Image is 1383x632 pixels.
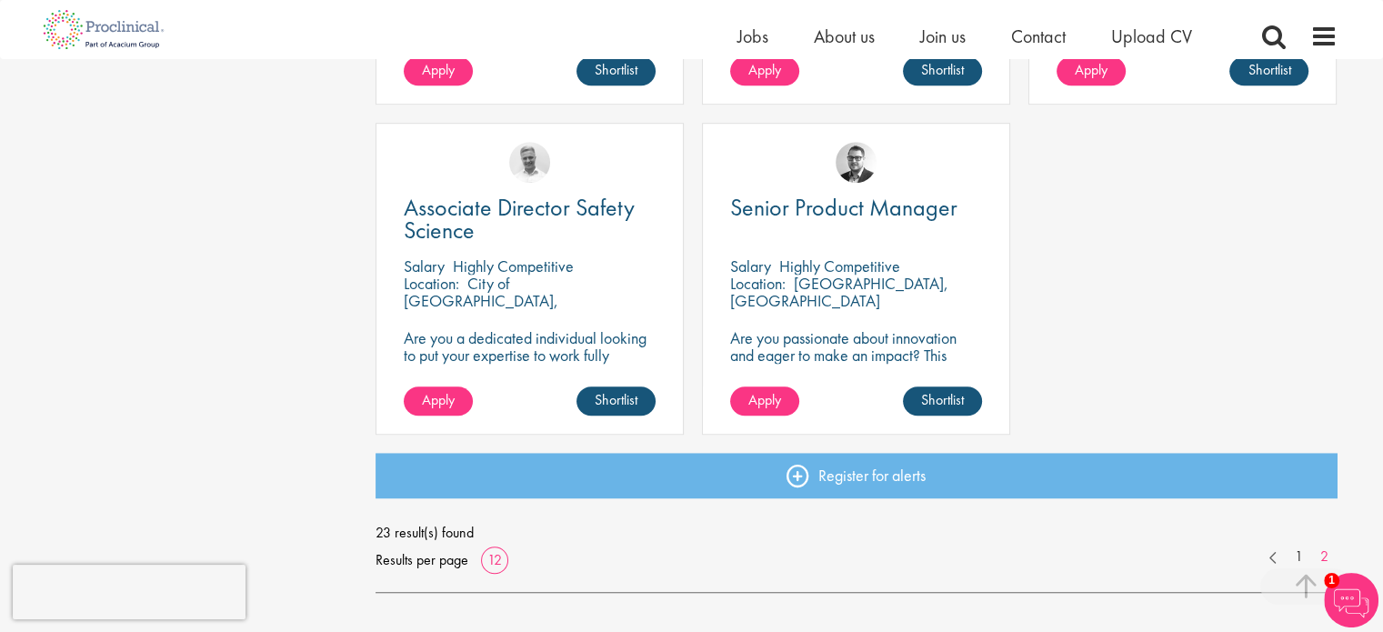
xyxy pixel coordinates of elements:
span: Results per page [376,547,468,574]
a: Contact [1011,25,1066,48]
span: 23 result(s) found [376,519,1338,547]
span: Location: [730,273,786,294]
img: Chatbot [1324,573,1378,627]
a: 1 [1286,547,1312,567]
a: Shortlist [903,386,982,416]
span: Salary [404,256,445,276]
span: Associate Director Safety Science [404,192,635,246]
a: Join us [920,25,966,48]
a: 2 [1311,547,1338,567]
a: Upload CV [1111,25,1192,48]
img: Joshua Bye [509,142,550,183]
p: Are you a dedicated individual looking to put your expertise to work fully flexibly in a remote p... [404,329,656,416]
a: Apply [1057,56,1126,85]
a: Shortlist [903,56,982,85]
span: Apply [1075,60,1107,79]
span: 1 [1324,573,1339,588]
a: About us [814,25,875,48]
a: Apply [730,386,799,416]
a: 12 [481,550,508,569]
span: Salary [730,256,771,276]
a: Senior Product Manager [730,196,982,219]
a: Shortlist [576,56,656,85]
img: Niklas Kaminski [836,142,877,183]
p: Highly Competitive [779,256,900,276]
span: Senior Product Manager [730,192,957,223]
iframe: reCAPTCHA [13,565,246,619]
a: Shortlist [1229,56,1308,85]
a: Apply [404,56,473,85]
a: Associate Director Safety Science [404,196,656,242]
span: Location: [404,273,459,294]
p: Are you passionate about innovation and eager to make an impact? This remote position allows you ... [730,329,982,416]
a: Apply [404,386,473,416]
a: Shortlist [576,386,656,416]
p: Highly Competitive [453,256,574,276]
span: Apply [748,60,781,79]
a: Jobs [737,25,768,48]
p: City of [GEOGRAPHIC_DATA], [GEOGRAPHIC_DATA] [404,273,558,328]
a: Apply [730,56,799,85]
span: Apply [422,390,455,409]
p: [GEOGRAPHIC_DATA], [GEOGRAPHIC_DATA] [730,273,948,311]
span: Apply [422,60,455,79]
span: Apply [748,390,781,409]
a: Register for alerts [376,453,1338,498]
